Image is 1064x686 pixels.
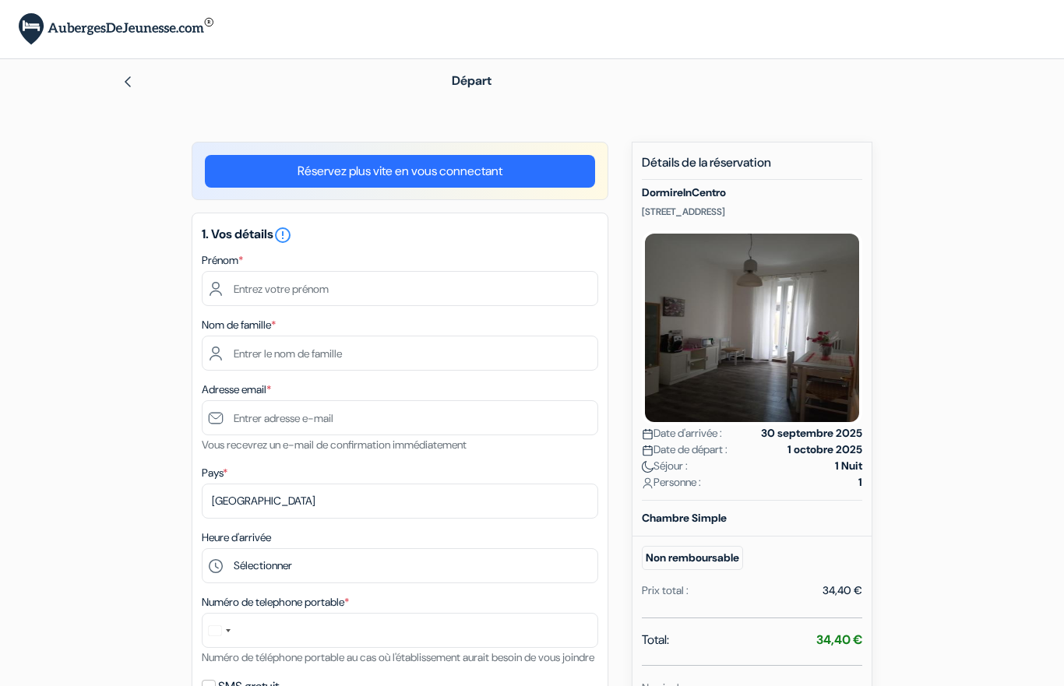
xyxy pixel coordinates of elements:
[122,76,134,88] img: left_arrow.svg
[761,425,862,442] strong: 30 septembre 2025
[642,582,689,599] div: Prix total :
[202,400,598,435] input: Entrer adresse e-mail
[19,13,213,45] img: AubergesDeJeunesse.com
[202,336,598,371] input: Entrer le nom de famille
[787,442,862,458] strong: 1 octobre 2025
[642,477,654,489] img: user_icon.svg
[642,155,862,180] h5: Détails de la réservation
[642,458,688,474] span: Séjour :
[202,382,271,398] label: Adresse email
[205,155,595,188] a: Réservez plus vite en vous connectant
[452,72,491,89] span: Départ
[816,631,862,648] strong: 34,40 €
[642,206,862,218] p: [STREET_ADDRESS]
[642,428,654,440] img: calendar.svg
[202,271,598,306] input: Entrez votre prénom
[202,465,227,481] label: Pays
[202,650,594,664] small: Numéro de téléphone portable au cas où l'établissement aurait besoin de vous joindre
[273,226,292,244] i: error_outline
[642,546,743,570] small: Non remboursable
[642,474,701,491] span: Personne :
[203,614,238,647] button: Select country
[202,317,276,333] label: Nom de famille
[202,252,243,269] label: Prénom
[642,445,654,456] img: calendar.svg
[202,438,467,452] small: Vous recevrez un e-mail de confirmation immédiatement
[642,461,654,473] img: moon.svg
[202,594,349,610] label: Numéro de telephone portable
[823,582,862,599] div: 34,40 €
[642,186,862,199] h5: DormireInCentro
[273,226,292,242] a: error_outline
[202,226,598,244] h5: 1. Vos détails
[642,425,722,442] span: Date d'arrivée :
[858,474,862,491] strong: 1
[642,631,669,649] span: Total:
[835,458,862,474] strong: 1 Nuit
[642,442,728,458] span: Date de départ :
[202,529,271,546] label: Heure d'arrivée
[642,511,727,525] b: Chambre Simple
